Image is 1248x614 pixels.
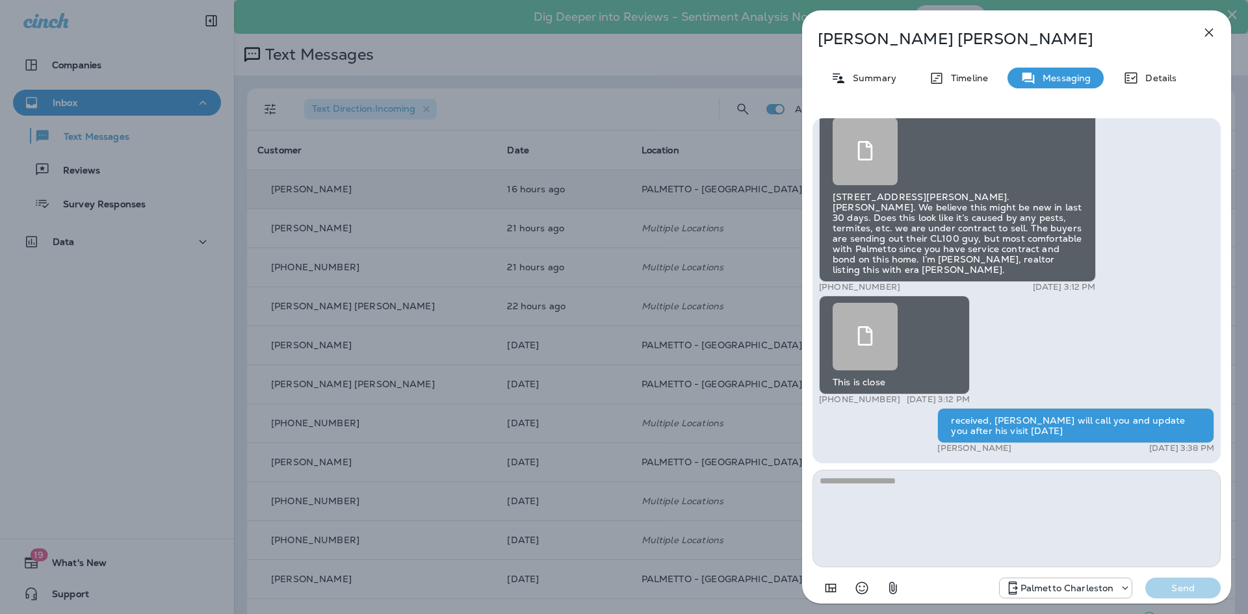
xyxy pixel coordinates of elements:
button: Add in a premade template [818,575,844,601]
p: [PERSON_NAME] [PERSON_NAME] [818,30,1173,48]
div: This is close [819,296,970,394]
p: [DATE] 3:38 PM [1149,443,1214,454]
button: Select an emoji [849,575,875,601]
p: Messaging [1036,73,1091,83]
p: Timeline [944,73,988,83]
div: +1 (843) 277-8322 [1000,580,1132,596]
p: [PHONE_NUMBER] [819,394,900,405]
p: [PERSON_NAME] [937,443,1011,454]
div: received, [PERSON_NAME] will call you and update you after his visit [DATE] [937,408,1214,443]
div: [STREET_ADDRESS][PERSON_NAME]. [PERSON_NAME]. We believe this might be new in last 30 days. Does ... [819,110,1096,282]
p: Details [1139,73,1176,83]
p: [PHONE_NUMBER] [819,282,900,292]
p: Summary [846,73,896,83]
p: Palmetto Charleston [1020,583,1114,593]
p: [DATE] 3:12 PM [1033,282,1096,292]
p: [DATE] 3:12 PM [907,394,970,405]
